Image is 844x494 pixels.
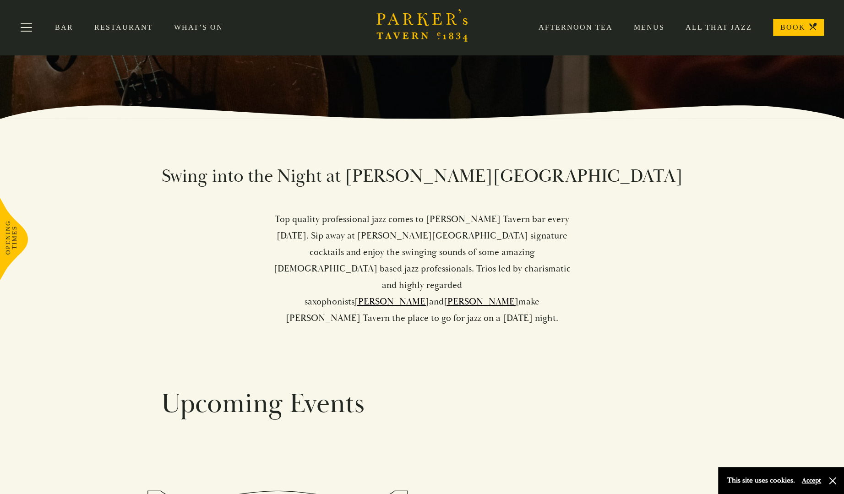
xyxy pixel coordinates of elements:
[444,296,518,307] a: [PERSON_NAME]
[354,296,429,307] a: [PERSON_NAME]
[161,386,683,422] h2: Upcoming Events
[727,474,795,487] p: This site uses cookies.
[828,476,837,485] button: Close and accept
[802,476,821,485] button: Accept
[161,164,683,188] h2: Swing into the Night at [PERSON_NAME][GEOGRAPHIC_DATA]
[272,211,572,326] p: Top quality professional jazz comes to [PERSON_NAME] Tavern bar every [DATE]. Sip away at [PERSON...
